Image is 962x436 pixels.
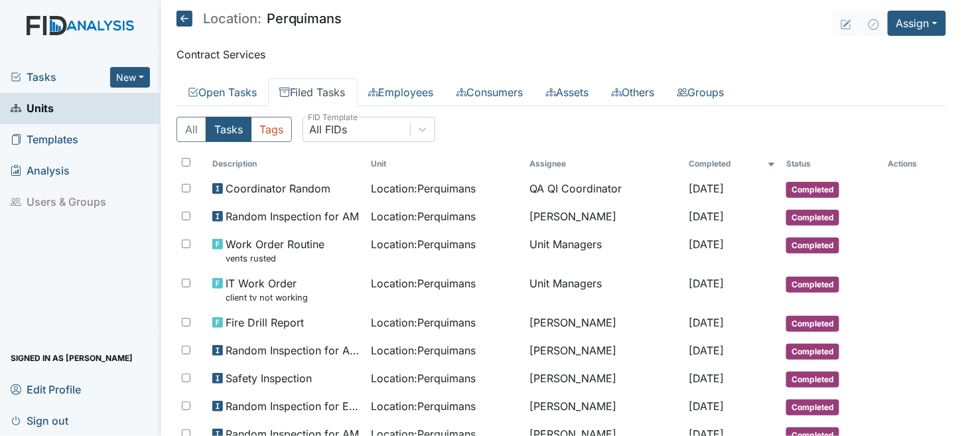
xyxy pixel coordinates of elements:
[11,98,54,119] span: Units
[176,78,268,106] a: Open Tasks
[206,117,251,142] button: Tasks
[226,275,308,304] span: IT Work Order client tv not working
[226,208,359,224] span: Random Inspection for AM
[689,210,724,223] span: [DATE]
[525,393,683,421] td: [PERSON_NAME]
[525,270,683,309] td: Unit Managers
[525,337,683,365] td: [PERSON_NAME]
[689,238,724,251] span: [DATE]
[371,370,476,386] span: Location : Perquimans
[882,153,946,175] th: Actions
[182,158,190,167] input: Toggle All Rows Selected
[525,365,683,393] td: [PERSON_NAME]
[445,78,535,106] a: Consumers
[110,67,150,88] button: New
[371,236,476,252] span: Location : Perquimans
[371,342,476,358] span: Location : Perquimans
[535,78,600,106] a: Assets
[226,398,360,414] span: Random Inspection for Evening
[207,153,366,175] th: Toggle SortBy
[786,400,839,415] span: Completed
[786,277,839,293] span: Completed
[251,117,292,142] button: Tags
[11,161,70,181] span: Analysis
[226,236,324,265] span: Work Order Routine vents rusted
[176,46,946,62] p: Contract Services
[176,117,206,142] button: All
[226,252,324,265] small: vents rusted
[176,11,342,27] h5: Perquimans
[525,175,683,203] td: QA QI Coordinator
[371,181,476,196] span: Location : Perquimans
[525,309,683,337] td: [PERSON_NAME]
[689,316,724,329] span: [DATE]
[371,208,476,224] span: Location : Perquimans
[176,117,292,142] div: Type filter
[226,342,360,358] span: Random Inspection for Afternoon
[689,277,724,290] span: [DATE]
[11,129,78,150] span: Templates
[689,372,724,385] span: [DATE]
[226,370,312,386] span: Safety Inspection
[357,78,445,106] a: Employees
[371,398,476,414] span: Location : Perquimans
[226,181,330,196] span: Coordinator Random
[786,238,839,254] span: Completed
[786,372,839,388] span: Completed
[600,78,666,106] a: Others
[786,316,839,332] span: Completed
[11,410,68,431] span: Sign out
[11,379,81,400] span: Edit Profile
[11,69,110,85] a: Tasks
[525,231,683,270] td: Unit Managers
[371,315,476,330] span: Location : Perquimans
[781,153,882,175] th: Toggle SortBy
[226,291,308,304] small: client tv not working
[689,182,724,195] span: [DATE]
[786,210,839,226] span: Completed
[786,344,839,360] span: Completed
[888,11,946,36] button: Assign
[310,121,348,137] div: All FIDs
[11,348,133,368] span: Signed in as [PERSON_NAME]
[226,315,304,330] span: Fire Drill Report
[683,153,781,175] th: Toggle SortBy
[689,400,724,413] span: [DATE]
[366,153,524,175] th: Toggle SortBy
[371,275,476,291] span: Location : Perquimans
[689,344,724,357] span: [DATE]
[786,182,839,198] span: Completed
[525,203,683,231] td: [PERSON_NAME]
[203,12,261,25] span: Location:
[268,78,357,106] a: Filed Tasks
[666,78,736,106] a: Groups
[525,153,683,175] th: Assignee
